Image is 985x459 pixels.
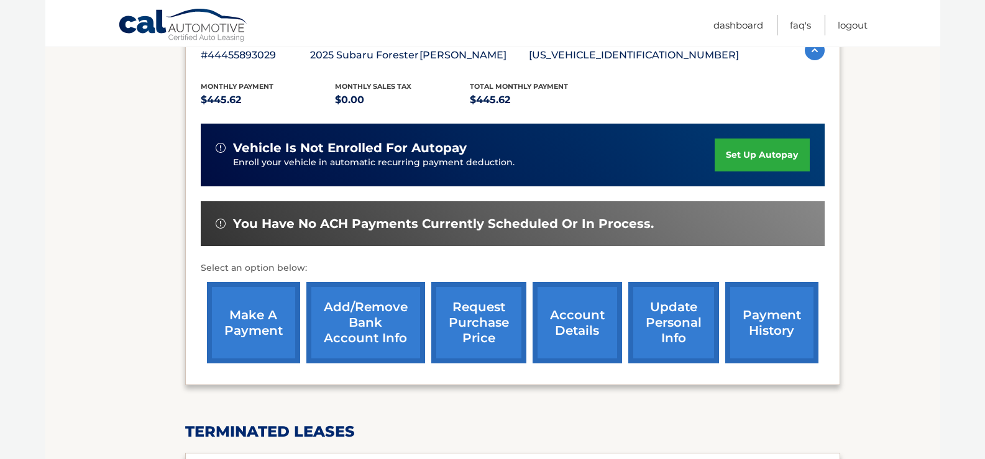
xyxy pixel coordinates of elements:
a: request purchase price [431,282,526,363]
img: alert-white.svg [216,219,226,229]
a: account details [533,282,622,363]
span: Monthly Payment [201,82,273,91]
a: update personal info [628,282,719,363]
p: [US_VEHICLE_IDENTIFICATION_NUMBER] [529,47,739,64]
a: make a payment [207,282,300,363]
p: [PERSON_NAME] [419,47,529,64]
p: Enroll your vehicle in automatic recurring payment deduction. [233,156,715,170]
span: You have no ACH payments currently scheduled or in process. [233,216,654,232]
span: Monthly sales Tax [335,82,411,91]
img: alert-white.svg [216,143,226,153]
img: accordion-active.svg [805,40,825,60]
a: Dashboard [713,15,763,35]
a: set up autopay [715,139,809,171]
h2: terminated leases [185,422,840,441]
a: Logout [838,15,868,35]
span: Total Monthly Payment [470,82,568,91]
p: 2025 Subaru Forester [310,47,419,64]
p: $0.00 [335,91,470,109]
a: FAQ's [790,15,811,35]
p: $445.62 [470,91,605,109]
a: Cal Automotive [118,8,249,44]
a: Add/Remove bank account info [306,282,425,363]
span: vehicle is not enrolled for autopay [233,140,467,156]
a: payment history [725,282,818,363]
p: Select an option below: [201,261,825,276]
p: #44455893029 [201,47,310,64]
p: $445.62 [201,91,336,109]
